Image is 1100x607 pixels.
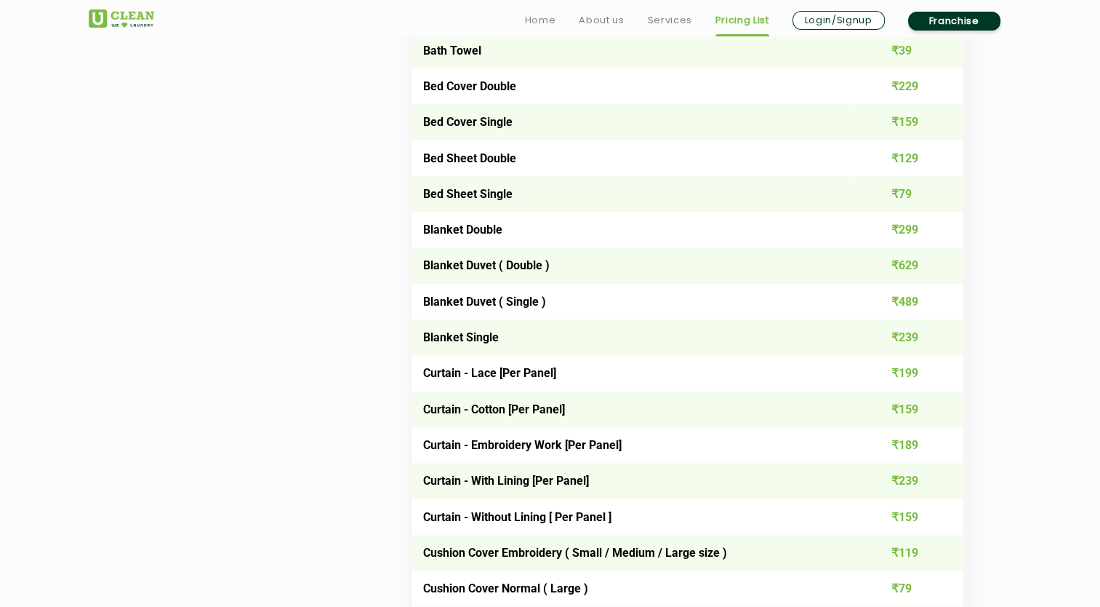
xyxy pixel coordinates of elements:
[853,427,963,463] td: ₹189
[908,12,1000,31] a: Franchise
[525,12,556,29] a: Home
[412,284,854,320] td: Blanket Duvet ( Single )
[792,11,885,30] a: Login/Signup
[412,320,854,355] td: Blanket Single
[579,12,624,29] a: About us
[412,463,854,499] td: Curtain - With Lining [Per Panel]
[853,571,963,606] td: ₹79
[412,140,854,175] td: Bed Sheet Double
[412,68,854,104] td: Bed Cover Double
[853,463,963,499] td: ₹239
[647,12,691,29] a: Services
[853,212,963,247] td: ₹299
[853,104,963,140] td: ₹159
[412,571,854,606] td: Cushion Cover Normal ( Large )
[853,176,963,212] td: ₹79
[853,140,963,175] td: ₹129
[853,535,963,571] td: ₹119
[412,355,854,391] td: Curtain - Lace [Per Panel]
[853,32,963,68] td: ₹39
[412,499,854,534] td: Curtain - Without Lining [ Per Panel ]
[715,12,769,29] a: Pricing List
[412,104,854,140] td: Bed Cover Single
[412,392,854,427] td: Curtain - Cotton [Per Panel]
[853,284,963,320] td: ₹489
[853,392,963,427] td: ₹159
[412,427,854,463] td: Curtain - Embroidery Work [Per Panel]
[89,9,154,28] img: UClean Laundry and Dry Cleaning
[853,499,963,534] td: ₹159
[853,320,963,355] td: ₹239
[412,535,854,571] td: Cushion Cover Embroidery ( Small / Medium / Large size )
[412,212,854,247] td: Blanket Double
[853,68,963,104] td: ₹229
[412,176,854,212] td: Bed Sheet Single
[853,247,963,283] td: ₹629
[412,32,854,68] td: Bath Towel
[853,355,963,391] td: ₹199
[412,247,854,283] td: Blanket Duvet ( Double )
